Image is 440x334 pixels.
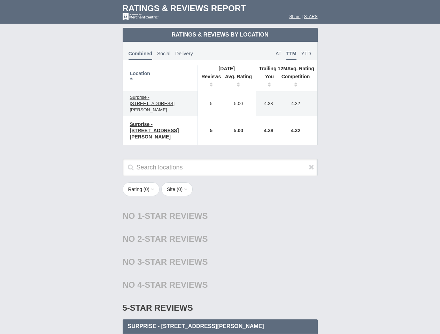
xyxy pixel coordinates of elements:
[123,182,160,196] button: Rating (0)
[126,93,194,114] a: Surprise - [STREET_ADDRESS][PERSON_NAME]
[178,186,181,192] span: 0
[256,72,278,91] th: You: activate to sort column ascending
[130,95,175,112] span: Surprise - [STREET_ADDRESS][PERSON_NAME]
[175,51,193,56] span: Delivery
[302,14,303,19] span: |
[276,51,281,56] span: AT
[126,120,194,141] a: Surprise - [STREET_ADDRESS][PERSON_NAME]
[221,116,256,145] td: 5.00
[123,65,198,91] th: Location: activate to sort column descending
[256,91,278,116] td: 4.38
[123,273,318,296] div: No 4-Star Reviews
[221,91,256,116] td: 5.00
[304,14,317,19] a: STARS
[290,14,301,19] a: Share
[123,228,318,250] div: No 2-Star Reviews
[198,91,221,116] td: 5
[256,65,317,72] th: Avg. Rating
[123,205,318,228] div: No 1-Star Reviews
[128,323,264,329] span: Surprise - [STREET_ADDRESS][PERSON_NAME]
[161,182,193,196] button: Site (0)
[198,116,221,145] td: 5
[123,250,318,273] div: No 3-Star Reviews
[157,51,170,56] span: Social
[198,65,256,72] th: [DATE]
[278,72,317,91] th: Competition : activate to sort column ascending
[278,116,317,145] td: 4.32
[278,91,317,116] td: 4.32
[123,13,159,20] img: mc-powered-by-logo-white-103.png
[256,116,278,145] td: 4.38
[301,51,311,56] span: YTD
[145,186,148,192] span: 0
[123,28,318,42] td: Ratings & Reviews by Location
[221,72,256,91] th: Avg. Rating: activate to sort column ascending
[129,51,152,60] span: Combined
[259,66,287,71] span: Trailing 12M
[286,51,296,60] span: TTM
[198,72,221,91] th: Reviews: activate to sort column ascending
[130,121,179,140] span: Surprise - [STREET_ADDRESS][PERSON_NAME]
[123,296,318,319] div: 5-Star Reviews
